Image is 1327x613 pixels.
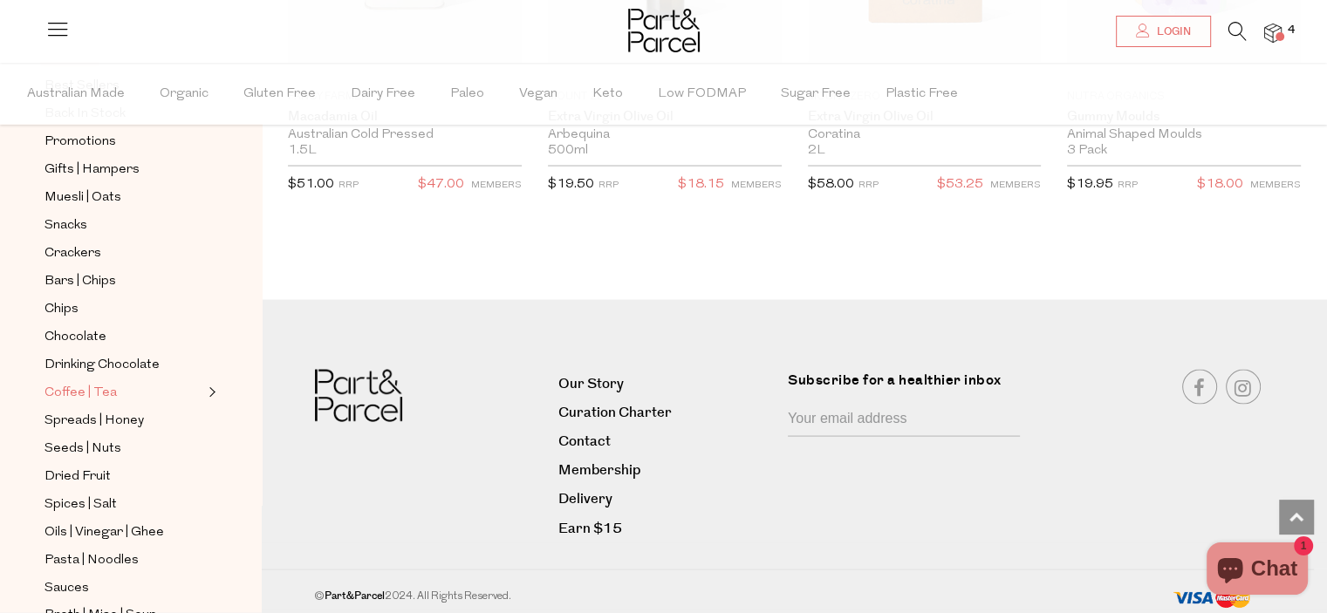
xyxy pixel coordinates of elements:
[339,180,359,190] small: RRP
[44,410,203,432] a: Spreads | Honey
[558,430,775,453] a: Contact
[44,494,203,515] a: Spices | Salt
[1118,180,1138,190] small: RRP
[592,64,623,125] span: Keto
[44,578,89,599] span: Sauces
[599,180,619,190] small: RRP
[548,143,588,159] span: 500ml
[44,271,116,292] span: Bars | Chips
[558,401,775,425] a: Curation Charter
[44,577,203,599] a: Sauces
[44,411,144,432] span: Spreads | Honey
[44,159,203,180] a: Gifts | Hampers
[418,174,464,196] span: $47.00
[1116,16,1211,47] a: Login
[558,459,775,482] a: Membership
[886,64,958,125] span: Plastic Free
[44,187,121,208] span: Muesli | Oats
[44,215,203,236] a: Snacks
[1153,24,1191,39] span: Login
[288,143,317,159] span: 1.5L
[1201,542,1313,599] inbox-online-store-chat: Shopify online store chat
[1067,143,1107,159] span: 3 Pack
[44,298,203,320] a: Chips
[558,517,775,541] a: Earn $15
[808,178,854,191] span: $58.00
[44,466,203,487] a: Dried Fruit
[678,174,724,196] span: $18.15
[315,588,1048,605] div: © 2024. All Rights Reserved.
[204,382,216,403] button: Expand/Collapse Coffee | Tea
[1173,588,1251,610] img: payment-methods.png
[44,522,164,543] span: Oils | Vinegar | Ghee
[44,270,203,292] a: Bars | Chips
[471,180,522,190] small: MEMBERS
[44,382,203,404] a: Coffee | Tea
[44,215,87,236] span: Snacks
[450,64,484,125] span: Paleo
[44,355,160,376] span: Drinking Chocolate
[808,127,1042,143] div: Coratina
[788,404,1020,437] input: Your email address
[44,383,117,404] span: Coffee | Tea
[548,127,782,143] div: Arbequina
[788,370,1030,404] label: Subscribe for a healthier inbox
[1197,174,1243,196] span: $18.00
[44,550,139,571] span: Pasta | Noodles
[990,180,1041,190] small: MEMBERS
[519,64,557,125] span: Vegan
[44,467,111,487] span: Dried Fruit
[44,160,140,180] span: Gifts | Hampers
[44,326,203,348] a: Chocolate
[160,64,209,125] span: Organic
[44,549,203,571] a: Pasta | Noodles
[44,439,121,460] span: Seeds | Nuts
[1250,180,1301,190] small: MEMBERS
[858,180,879,190] small: RRP
[1067,178,1113,191] span: $19.95
[288,127,522,143] div: Australian Cold Pressed
[44,242,203,264] a: Crackers
[558,487,775,511] a: Delivery
[44,494,117,515] span: Spices | Salt
[44,327,106,348] span: Chocolate
[44,299,79,320] span: Chips
[44,438,203,460] a: Seeds | Nuts
[315,370,402,423] img: Part&Parcel
[558,372,775,396] a: Our Story
[288,178,334,191] span: $51.00
[325,589,385,603] b: Part&Parcel
[937,174,983,196] span: $53.25
[243,64,316,125] span: Gluten Free
[44,354,203,376] a: Drinking Chocolate
[808,143,825,159] span: 2L
[44,132,116,153] span: Promotions
[27,64,125,125] span: Australian Made
[731,180,782,190] small: MEMBERS
[658,64,746,125] span: Low FODMAP
[44,187,203,208] a: Muesli | Oats
[628,9,700,52] img: Part&Parcel
[1264,24,1282,42] a: 4
[351,64,415,125] span: Dairy Free
[1067,127,1301,143] div: Animal Shaped Moulds
[44,131,203,153] a: Promotions
[1283,23,1299,38] span: 4
[44,243,101,264] span: Crackers
[781,64,851,125] span: Sugar Free
[44,521,203,543] a: Oils | Vinegar | Ghee
[548,178,594,191] span: $19.50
